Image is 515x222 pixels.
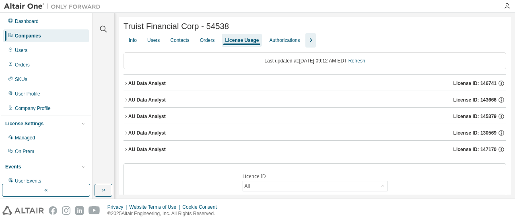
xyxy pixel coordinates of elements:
span: License ID: 130569 [453,130,496,136]
label: Licence ID [243,173,387,180]
div: AU Data Analyst [128,97,166,103]
div: On Prem [15,148,34,155]
div: Contacts [170,37,189,44]
div: Dashboard [15,18,39,25]
div: Company Profile [15,105,51,112]
img: youtube.svg [89,206,100,215]
span: License ID: 146741 [453,80,496,87]
div: User Events [15,178,41,184]
button: AU Data AnalystLicense ID: 130569 [124,124,506,142]
img: altair_logo.svg [2,206,44,215]
div: AU Data Analyst [128,113,166,120]
p: © 2025 Altair Engineering, Inc. All Rights Reserved. [107,210,222,217]
img: Altair One [4,2,105,10]
span: License ID: 145379 [453,113,496,120]
button: AU Data AnalystLicense ID: 143666 [124,91,506,109]
span: Truist Financial Corp - 54538 [124,22,229,31]
button: AU Data AnalystLicense ID: 145379 [124,108,506,125]
div: AU Data Analyst [128,146,166,153]
img: instagram.svg [62,206,70,215]
div: Users [15,47,27,54]
div: License Usage [225,37,259,44]
div: All [243,181,387,191]
div: Events [5,164,21,170]
div: Managed [15,135,35,141]
div: Authorizations [269,37,300,44]
div: Cookie Consent [182,204,221,210]
img: linkedin.svg [75,206,84,215]
div: Orders [15,62,30,68]
div: Orders [200,37,215,44]
div: Info [129,37,137,44]
span: License ID: 147170 [453,146,496,153]
a: Refresh [348,58,365,64]
div: Website Terms of Use [129,204,182,210]
div: Privacy [107,204,129,210]
div: User Profile [15,91,40,97]
div: Users [147,37,160,44]
div: AU Data Analyst [128,130,166,136]
div: SKUs [15,76,27,83]
button: AU Data AnalystLicense ID: 146741 [124,75,506,92]
button: AU Data AnalystLicense ID: 147170 [124,141,506,158]
div: AU Data Analyst [128,80,166,87]
div: Companies [15,33,41,39]
div: All [243,182,251,191]
div: Last updated at: [DATE] 09:12 AM EDT [124,52,506,69]
span: License ID: 143666 [453,97,496,103]
div: License Settings [5,120,43,127]
img: facebook.svg [49,206,57,215]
